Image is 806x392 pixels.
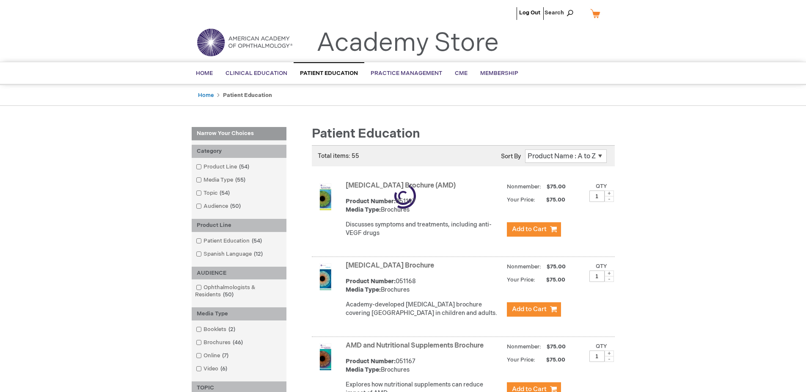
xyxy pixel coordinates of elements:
[312,126,420,141] span: Patient Education
[218,365,229,372] span: 6
[250,237,264,244] span: 54
[474,63,525,84] a: Membership
[228,203,243,210] span: 50
[507,302,561,317] button: Add to Cart
[316,28,499,58] a: Academy Store
[346,301,503,317] p: Academy-developed [MEDICAL_DATA] brochure covering [GEOGRAPHIC_DATA] in children and adults.
[507,276,535,283] strong: Your Price:
[192,145,286,158] div: Category
[346,197,503,214] div: 051197 Brochures
[480,70,518,77] span: Membership
[346,278,396,285] strong: Product Number:
[346,221,503,237] p: Discusses symptoms and treatments, including anti-VEGF drugs
[198,92,214,99] a: Home
[512,225,547,233] span: Add to Cart
[194,365,231,373] a: Video6
[226,70,287,77] span: Clinical Education
[194,202,244,210] a: Audience50
[346,262,434,270] a: [MEDICAL_DATA] Brochure
[346,277,503,294] div: 051168 Brochures
[194,339,246,347] a: Brochures46
[194,326,239,334] a: Booklets2
[194,163,253,171] a: Product Line54
[519,9,540,16] a: Log Out
[507,342,541,352] strong: Nonmember:
[507,182,541,192] strong: Nonmember:
[589,190,605,202] input: Qty
[219,63,294,84] a: Clinical Education
[507,196,535,203] strong: Your Price:
[536,356,567,363] span: $75.00
[507,262,541,272] strong: Nonmember:
[545,343,567,350] span: $75.00
[192,307,286,320] div: Media Type
[545,4,577,21] span: Search
[237,163,251,170] span: 54
[300,70,358,77] span: Patient Education
[346,286,381,293] strong: Media Type:
[545,263,567,270] span: $75.00
[507,222,561,237] button: Add to Cart
[507,356,535,363] strong: Your Price:
[501,153,521,160] label: Sort By
[217,190,232,196] span: 54
[192,219,286,232] div: Product Line
[194,189,233,197] a: Topic54
[346,366,381,373] strong: Media Type:
[596,263,607,270] label: Qty
[194,250,266,258] a: Spanish Language12
[196,70,213,77] span: Home
[455,70,468,77] span: CME
[194,284,284,299] a: Ophthalmologists & Residents50
[589,351,605,362] input: Qty
[364,63,448,84] a: Practice Management
[346,182,456,190] a: [MEDICAL_DATA] Brochure (AMD)
[221,291,236,298] span: 50
[596,183,607,190] label: Qty
[223,92,272,99] strong: Patient Education
[346,358,396,365] strong: Product Number:
[312,343,339,370] img: AMD and Nutritional Supplements Brochure
[346,198,396,205] strong: Product Number:
[194,237,265,245] a: Patient Education54
[252,251,265,257] span: 12
[596,343,607,350] label: Qty
[233,177,248,183] span: 55
[192,267,286,280] div: AUDIENCE
[346,342,484,350] a: AMD and Nutritional Supplements Brochure
[346,206,381,213] strong: Media Type:
[231,339,245,346] span: 46
[371,70,442,77] span: Practice Management
[512,305,547,313] span: Add to Cart
[536,196,567,203] span: $75.00
[220,352,231,359] span: 7
[448,63,474,84] a: CME
[294,62,364,84] a: Patient Education
[194,176,249,184] a: Media Type55
[346,357,503,374] div: 051167 Brochures
[318,152,359,160] span: Total items: 55
[192,127,286,141] strong: Narrow Your Choices
[589,271,605,282] input: Qty
[312,183,339,210] img: Age-Related Macular Degeneration Brochure (AMD)
[536,276,567,283] span: $75.00
[226,326,237,333] span: 2
[194,352,232,360] a: Online7
[312,263,339,290] img: Amblyopia Brochure
[545,183,567,190] span: $75.00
